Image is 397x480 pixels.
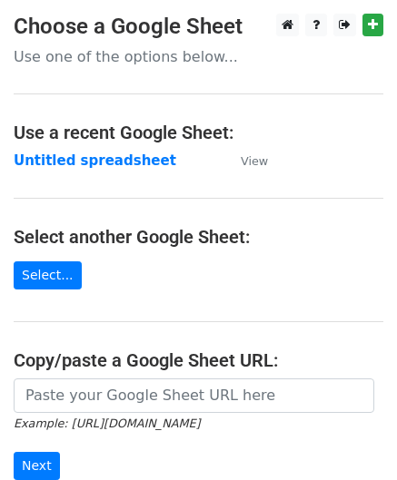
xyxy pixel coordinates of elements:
p: Use one of the options below... [14,47,383,66]
input: Next [14,452,60,480]
input: Paste your Google Sheet URL here [14,378,374,413]
a: View [223,152,268,169]
h4: Use a recent Google Sheet: [14,122,383,143]
h4: Copy/paste a Google Sheet URL: [14,349,383,371]
h3: Choose a Google Sheet [14,14,383,40]
a: Untitled spreadsheet [14,152,176,169]
h4: Select another Google Sheet: [14,226,383,248]
a: Select... [14,261,82,289]
small: View [241,154,268,168]
small: Example: [URL][DOMAIN_NAME] [14,416,200,430]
